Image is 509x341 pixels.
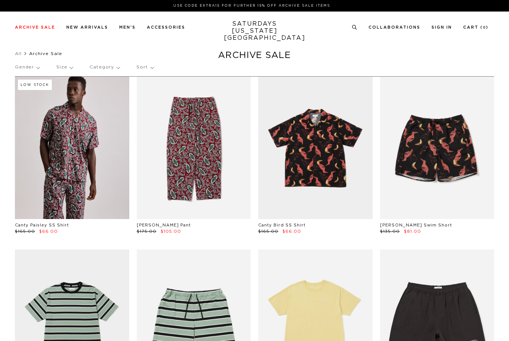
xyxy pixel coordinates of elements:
[15,51,22,56] a: All
[161,229,181,234] span: $105.00
[15,59,39,76] p: Gender
[119,25,136,29] a: Men's
[66,25,108,29] a: New Arrivals
[258,229,278,234] span: $165.00
[431,25,452,29] a: Sign In
[282,229,301,234] span: $66.00
[258,223,306,227] a: Canty Bird SS Shirt
[380,229,400,234] span: $135.00
[147,25,185,29] a: Accessories
[15,229,35,234] span: $165.00
[137,229,157,234] span: $175.00
[404,229,421,234] span: $81.00
[136,59,153,76] p: Sort
[15,223,69,227] a: Canty Paisley SS Shirt
[224,20,285,42] a: SATURDAYS[US_STATE][GEOGRAPHIC_DATA]
[89,59,120,76] p: Category
[29,51,62,56] span: Archive Sale
[15,25,55,29] a: Archive Sale
[18,3,486,9] p: Use Code EXTRA15 for Further 15% Off Archive Sale Items
[39,229,58,234] span: $66.00
[380,223,452,227] a: [PERSON_NAME] Swim Short
[369,25,420,29] a: Collaborations
[137,223,191,227] a: [PERSON_NAME] Pant
[463,25,489,29] a: Cart (0)
[18,80,52,90] div: Low Stock
[483,26,486,29] small: 0
[56,59,73,76] p: Size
